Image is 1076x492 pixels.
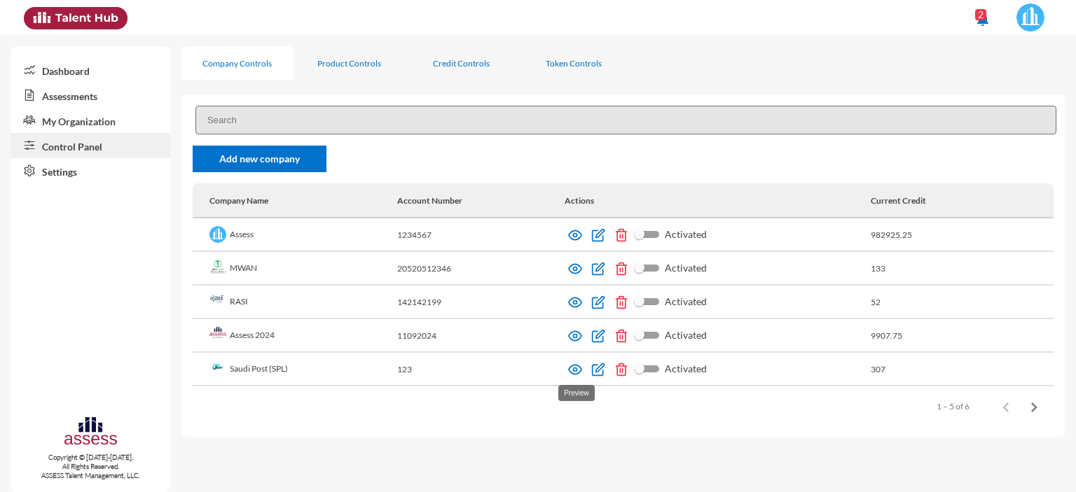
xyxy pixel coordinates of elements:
[397,218,565,252] td: 1234567
[397,195,462,206] div: Account Number
[11,57,170,83] a: Dashboard
[665,327,707,344] span: Activated
[433,58,490,69] div: Credit Controls
[11,108,170,133] a: My Organization
[871,195,1037,206] div: Current Credit
[193,146,327,172] a: Add new company
[397,252,565,286] td: 20520512346
[202,58,272,69] div: Company Controls
[397,286,565,319] td: 142142199
[209,195,268,206] div: Company Name
[209,195,398,206] div: Company Name
[193,218,398,252] td: Assess
[937,401,970,412] div: 1 – 5 of 6
[975,9,986,20] div: 2
[665,360,707,377] span: Activated
[871,252,1054,286] td: 133
[992,392,1020,420] button: Previous page
[871,286,1054,319] td: 52
[11,133,170,158] a: Control Panel
[195,106,1056,134] input: Search
[871,353,1054,386] td: 307
[397,319,565,353] td: 11092024
[665,260,707,276] span: Activated
[546,58,602,69] div: Token Controls
[565,195,871,206] div: Actions
[871,218,1054,252] td: 982925.25
[11,158,170,183] a: Settings
[665,293,707,310] span: Activated
[193,319,398,353] td: Assess 2024
[1020,392,1048,420] button: Next page
[317,58,381,69] div: Product Controls
[871,195,926,206] div: Current Credit
[871,319,1054,353] td: 9907.75
[397,195,565,206] div: Account Number
[397,353,565,386] td: 123
[974,10,991,27] mat-icon: notifications
[193,286,398,319] td: RASI
[193,252,398,286] td: MWAN
[63,415,118,449] img: assesscompany-logo.png
[11,83,170,108] a: Assessments
[193,353,398,386] td: Saudi Post (SPL)
[565,195,594,206] div: Actions
[665,226,707,243] span: Activated
[11,453,170,480] p: Copyright © [DATE]-[DATE]. All Rights Reserved. ASSESS Talent Management, LLC.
